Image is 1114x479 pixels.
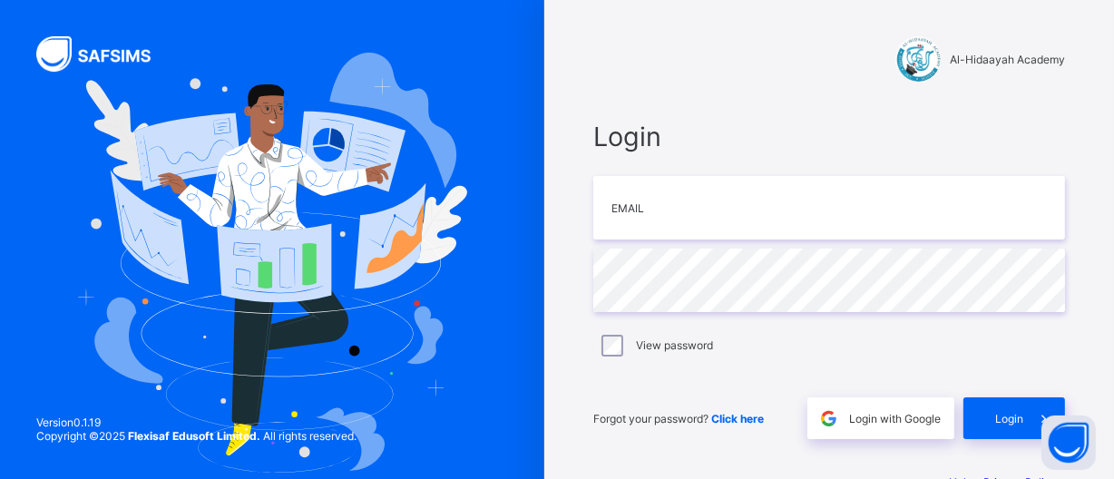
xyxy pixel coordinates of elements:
[593,121,1065,152] span: Login
[849,412,941,425] span: Login with Google
[950,53,1065,66] span: Al-Hidaayah Academy
[818,408,839,429] img: google.396cfc9801f0270233282035f929180a.svg
[995,412,1023,425] span: Login
[77,53,468,473] img: Hero Image
[128,429,260,443] strong: Flexisaf Edusoft Limited.
[636,338,713,352] label: View password
[36,415,357,429] span: Version 0.1.19
[593,412,764,425] span: Forgot your password?
[711,412,764,425] a: Click here
[36,36,172,72] img: SAFSIMS Logo
[1041,415,1096,470] button: Open asap
[36,429,357,443] span: Copyright © 2025 All rights reserved.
